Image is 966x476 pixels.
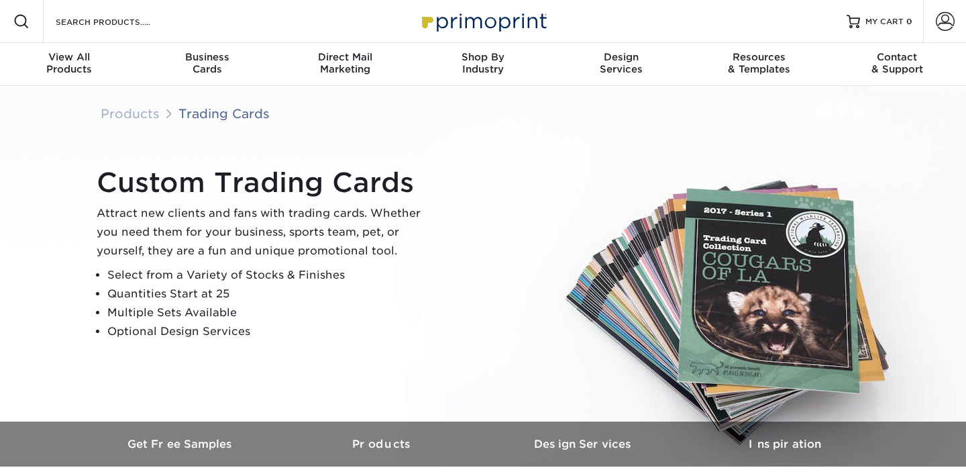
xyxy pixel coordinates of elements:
[865,16,904,28] span: MY CART
[107,285,432,303] li: Quantities Start at 25
[684,438,885,450] h3: Inspiration
[690,51,828,63] span: Resources
[101,106,160,121] a: Products
[97,166,432,199] h1: Custom Trading Cards
[414,51,552,75] div: Industry
[552,43,690,86] a: DesignServices
[828,43,966,86] a: Contact& Support
[282,438,483,450] h3: Products
[828,51,966,75] div: & Support
[107,322,432,341] li: Optional Design Services
[414,51,552,63] span: Shop By
[906,17,912,26] span: 0
[690,51,828,75] div: & Templates
[414,43,552,86] a: Shop ByIndustry
[828,51,966,63] span: Contact
[138,43,276,86] a: BusinessCards
[276,51,414,75] div: Marketing
[80,438,282,450] h3: Get Free Samples
[690,43,828,86] a: Resources& Templates
[178,106,270,121] a: Trading Cards
[138,51,276,75] div: Cards
[54,13,185,30] input: SEARCH PRODUCTS.....
[416,7,550,36] img: Primoprint
[282,422,483,467] a: Products
[684,422,885,467] a: Inspiration
[107,303,432,322] li: Multiple Sets Available
[107,266,432,285] li: Select from a Variety of Stocks & Finishes
[552,51,690,75] div: Services
[80,422,282,467] a: Get Free Samples
[552,51,690,63] span: Design
[276,43,414,86] a: Direct MailMarketing
[97,204,432,260] p: Attract new clients and fans with trading cards. Whether you need them for your business, sports ...
[483,422,684,467] a: Design Services
[138,51,276,63] span: Business
[483,438,684,450] h3: Design Services
[276,51,414,63] span: Direct Mail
